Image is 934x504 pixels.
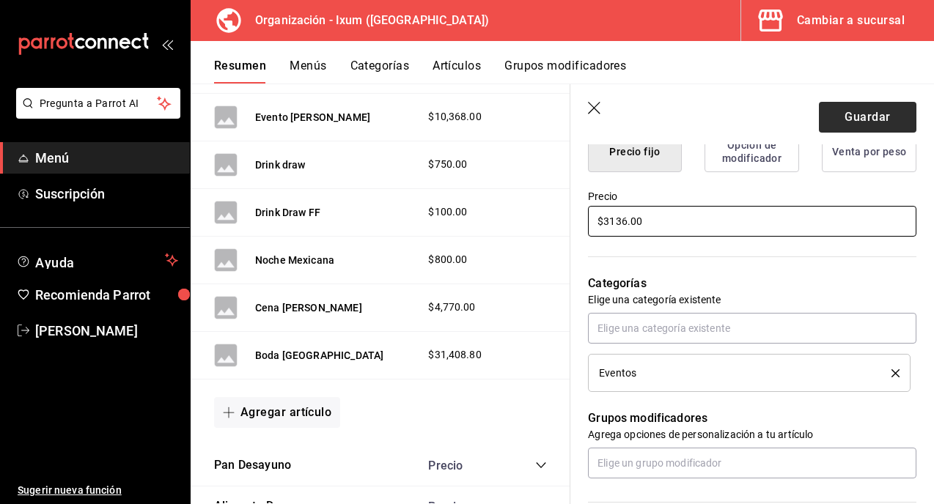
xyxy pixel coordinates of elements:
[35,321,178,341] span: [PERSON_NAME]
[588,206,916,237] input: $0.00
[413,459,507,472] div: Precio
[428,252,467,267] span: $800.00
[588,275,916,292] p: Categorías
[35,148,178,168] span: Menú
[290,59,326,84] button: Menús
[214,457,291,474] button: Pan Desayuno
[504,59,626,84] button: Grupos modificadores
[10,106,180,122] a: Pregunta a Parrot AI
[819,102,916,133] button: Guardar
[428,109,481,125] span: $10,368.00
[243,12,489,29] h3: Organización - Ixum ([GEOGRAPHIC_DATA])
[822,131,916,172] button: Venta por peso
[255,157,306,172] button: Drink draw
[255,110,370,125] button: Evento [PERSON_NAME]
[881,369,900,377] button: delete
[428,347,481,363] span: $31,408.80
[535,459,547,471] button: collapse-category-row
[588,191,916,201] label: Precio
[214,59,934,84] div: navigation tabs
[255,300,362,315] button: Cena [PERSON_NAME]
[705,131,799,172] button: Opción de modificador
[588,131,682,172] button: Precio fijo
[214,397,340,428] button: Agregar artículo
[40,96,158,111] span: Pregunta a Parrot AI
[588,409,916,427] p: Grupos modificadores
[255,205,320,220] button: Drink Draw FF
[35,285,178,305] span: Recomienda Parrot
[588,448,916,478] input: Elige un grupo modificador
[588,292,916,307] p: Elige una categoría existente
[161,38,173,50] button: open_drawer_menu
[428,157,467,172] span: $750.00
[599,368,636,378] span: Eventos
[35,251,159,269] span: Ayuda
[18,483,178,498] span: Sugerir nueva función
[16,88,180,119] button: Pregunta a Parrot AI
[428,300,475,315] span: $4,770.00
[255,348,383,363] button: Boda [GEOGRAPHIC_DATA]
[214,59,266,84] button: Resumen
[797,10,905,31] div: Cambiar a sucursal
[433,59,481,84] button: Artículos
[350,59,410,84] button: Categorías
[255,253,334,267] button: Noche Mexicana
[428,204,467,220] span: $100.00
[35,184,178,204] span: Suscripción
[588,427,916,442] p: Agrega opciones de personalización a tu artículo
[588,313,916,344] input: Elige una categoría existente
